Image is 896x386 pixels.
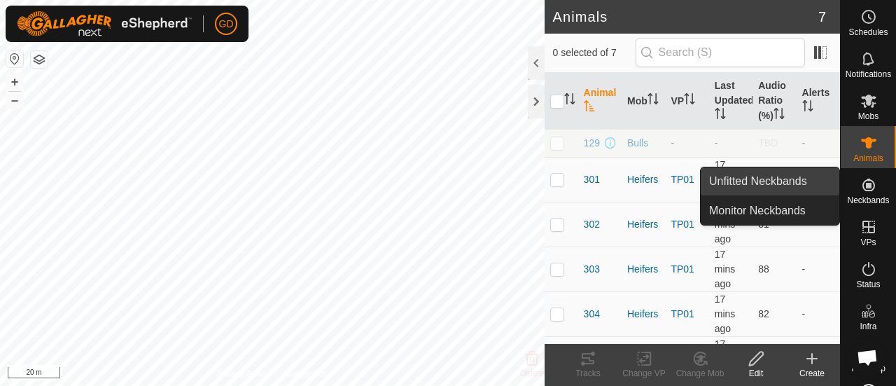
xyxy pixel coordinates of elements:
span: Animals [853,154,883,163]
span: Neckbands [847,196,889,205]
button: Reset Map [6,50,23,67]
td: - [797,336,840,381]
h2: Animals [553,8,818,25]
a: Privacy Policy [217,368,269,380]
span: Monitor Neckbands [709,202,806,219]
button: Map Layers [31,51,48,68]
a: TP01 [671,219,694,230]
button: – [6,92,23,109]
span: 0 selected of 7 [553,46,636,60]
th: Animal [578,73,622,130]
p-sorticon: Activate to sort [564,95,575,106]
div: Heifers [627,172,659,187]
div: Tracks [560,367,616,380]
span: 81 [758,219,769,230]
span: Status [856,280,880,289]
div: Change Mob [672,367,728,380]
a: TP01 [671,308,694,319]
td: - [797,157,840,202]
img: Gallagher Logo [17,11,192,36]
app-display-virtual-paddock-transition: - [671,137,674,149]
span: Mobs [858,112,878,120]
th: Mob [622,73,665,130]
span: - [715,137,718,149]
span: 26 Sept 2025, 9:54 am [715,338,736,379]
span: Heatmap [851,364,885,373]
td: - [797,291,840,336]
div: Bulls [627,136,659,151]
span: 129 [584,136,600,151]
span: 301 [584,172,600,187]
p-sorticon: Activate to sort [647,95,659,106]
a: Contact Us [286,368,327,380]
div: Heifers [627,262,659,277]
span: 304 [584,307,600,322]
th: Audio Ratio (%) [752,73,796,130]
span: 303 [584,262,600,277]
span: Schedules [848,28,888,36]
button: + [6,74,23,90]
p-sorticon: Activate to sort [773,110,785,121]
p-sorticon: Activate to sort [802,102,813,113]
span: TBD [758,137,778,149]
span: 26 Sept 2025, 9:54 am [715,294,736,334]
p-sorticon: Activate to sort [684,95,695,106]
span: 26 Sept 2025, 9:54 am [715,249,736,289]
span: 82 [758,308,769,319]
span: Unfitted Neckbands [709,173,807,190]
div: Change VP [616,367,672,380]
a: Unfitted Neckbands [701,167,839,195]
span: Infra [860,322,876,331]
div: Heifers [627,217,659,232]
th: Alerts [797,73,840,130]
span: GD [219,17,234,32]
p-sorticon: Activate to sort [584,102,595,113]
td: - [797,247,840,291]
p-sorticon: Activate to sort [715,110,726,121]
div: Create [784,367,840,380]
span: 26 Sept 2025, 9:54 am [715,159,736,200]
td: - [797,129,840,157]
div: Heifers [627,307,659,322]
span: VPs [860,238,876,247]
span: 7 [818,6,826,27]
div: Open chat [848,338,886,376]
input: Search (S) [636,38,805,67]
span: 302 [584,217,600,232]
a: TP01 [671,263,694,275]
span: Notifications [846,70,891,78]
a: TP01 [671,174,694,185]
th: VP [665,73,708,130]
th: Last Updated [709,73,752,130]
span: 88 [758,263,769,275]
div: Edit [728,367,784,380]
span: 26 Sept 2025, 9:54 am [715,204,736,244]
a: Monitor Neckbands [701,197,839,225]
